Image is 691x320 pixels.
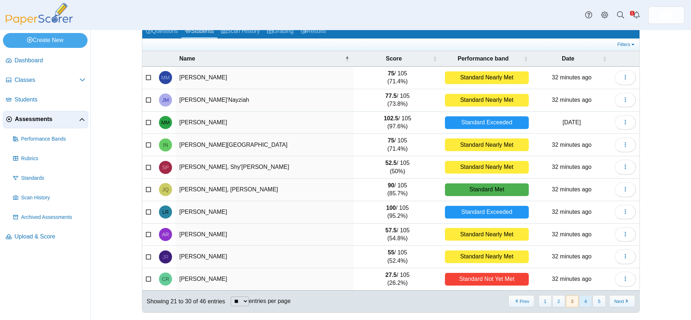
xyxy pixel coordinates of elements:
time: Sep 11, 2025 at 12:58 PM [552,97,592,103]
button: 2 [552,295,565,307]
a: Archived Assessments [10,209,88,226]
a: Alerts [629,7,645,23]
b: 77.5 [385,93,397,99]
b: 75 [388,137,394,144]
label: entries per page [249,298,291,304]
span: Name [179,55,195,62]
span: Lillian Reid [162,209,169,215]
nav: pagination [508,295,635,307]
a: Filters [616,41,638,48]
a: Dashboard [3,52,88,70]
button: 3 [566,295,578,307]
span: Date [562,55,575,62]
span: Jordan Queenie [162,187,169,192]
b: 52.5 [385,160,397,166]
td: [PERSON_NAME], [PERSON_NAME] [176,179,353,201]
td: [PERSON_NAME][GEOGRAPHIC_DATA] [176,134,353,156]
div: Showing 21 to 30 of 46 entries [142,291,225,312]
a: Students [3,91,88,109]
td: / 105 (97.6%) [353,112,441,134]
td: / 105 (54.8%) [353,224,441,246]
td: / 105 (95.2%) [353,201,441,224]
span: Performance band [458,55,508,62]
td: / 105 (73.8%) [353,89,441,112]
div: Standard Exceeded [445,116,529,129]
a: Grading [263,25,297,38]
span: Scan History [21,194,85,201]
b: 100 [386,205,396,211]
td: [PERSON_NAME] [176,224,353,246]
img: PaperScorer [3,3,75,25]
button: 4 [579,295,592,307]
td: [PERSON_NAME], Shy'[PERSON_NAME] [176,156,353,179]
span: Performance band : Activate to sort [524,51,528,66]
b: 75 [388,70,394,76]
div: Standard Nearly Met [445,228,529,241]
td: / 105 (26.2%) [353,268,441,291]
div: Standard Nearly Met [445,138,529,151]
a: Classes [3,72,88,89]
span: Standards [21,175,85,182]
span: Assessments [15,115,79,123]
td: / 105 (71.4%) [353,134,441,156]
span: Shy'dasia Parker [162,165,169,170]
div: Standard Nearly Met [445,71,529,84]
time: Sep 11, 2025 at 12:58 PM [552,164,592,170]
a: Scan History [217,25,263,38]
a: Scan History [10,189,88,207]
time: Sep 11, 2025 at 12:58 PM [552,186,592,192]
button: Next [609,295,635,307]
a: ps.WOjabKFp3inL8Uyd [648,7,684,24]
time: Sep 11, 2025 at 12:58 PM [552,276,592,282]
span: Score [386,55,402,62]
span: Name : Activate to invert sorting [345,51,349,66]
time: Sep 11, 2025 at 12:58 PM [552,231,592,237]
td: / 105 (52.4%) [353,246,441,268]
time: Sep 11, 2025 at 12:58 PM [552,74,592,80]
span: Matthew Martinez [161,120,169,125]
a: Upload & Score [3,228,88,246]
button: 1 [539,295,551,307]
a: Rubrics [10,150,88,167]
a: Standards [10,170,88,187]
time: Sep 11, 2025 at 12:58 PM [552,209,592,215]
div: Standard Met [445,183,529,196]
span: Rubrics [21,155,85,162]
span: Ja'Nayziah Marsh-Glymph [162,97,169,103]
div: Standard Nearly Met [445,94,529,107]
a: Results [297,25,330,38]
span: Mitchel Manuel [161,75,169,80]
time: Sep 11, 2025 at 12:58 PM [552,253,592,259]
td: [PERSON_NAME]'Nayziah [176,89,353,112]
a: PaperScorer [3,20,75,26]
b: 55 [388,249,394,255]
img: ps.WOjabKFp3inL8Uyd [661,9,672,21]
span: Classes [15,76,79,84]
a: Create New [3,33,87,47]
div: Standard Exceeded [445,206,529,219]
td: / 105 (85.7%) [353,179,441,201]
span: Iyana Nickens [163,142,168,147]
span: Performance Bands [21,136,85,143]
b: 27.5 [385,272,397,278]
span: Date : Activate to sort [602,51,607,66]
a: Questions [142,25,181,38]
span: Upload & Score [15,233,85,241]
span: Chiasia Robinson [162,277,169,282]
span: Dashboard [15,57,85,65]
span: Score : Activate to sort [433,51,437,66]
b: 57.5 [385,227,397,233]
div: Standard Nearly Met [445,161,529,174]
a: Students [181,25,217,38]
td: / 105 (50%) [353,156,441,179]
td: / 105 (71.4%) [353,67,441,89]
td: [PERSON_NAME] [176,201,353,224]
td: [PERSON_NAME] [176,67,353,89]
time: Sep 11, 2025 at 12:58 PM [552,142,592,148]
span: Students [15,96,85,104]
a: Assessments [3,111,88,128]
b: 102.5 [384,115,398,121]
time: May 21, 2025 at 1:54 PM [563,119,581,125]
span: John Merle [661,9,672,21]
b: 90 [388,182,394,188]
